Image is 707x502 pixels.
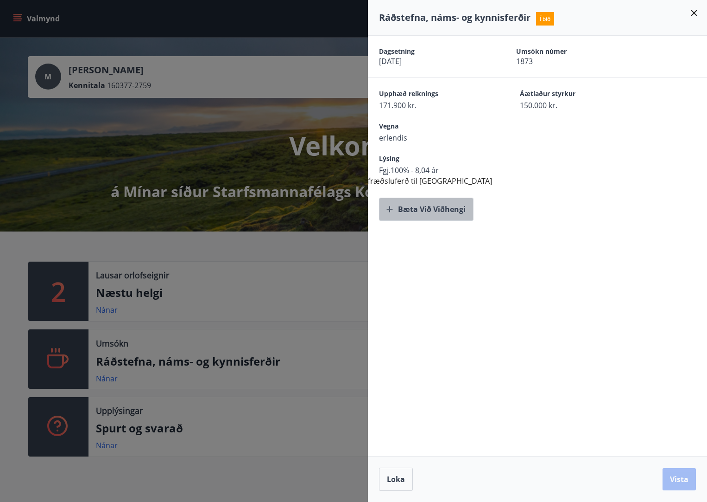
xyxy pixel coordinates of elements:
[520,100,628,110] span: 150.000 kr.
[379,133,487,143] span: erlendis
[379,100,487,110] span: 171.900 kr.
[379,165,487,175] span: Fgj.100% - 8,04 ár
[379,154,487,165] span: Lýsing
[536,12,554,26] span: Í bið
[379,11,530,24] span: Ráðstefna, náms- og kynnisferðir
[379,89,487,100] span: Upphæð reiknings
[368,36,707,221] div: fræðsluferð til [GEOGRAPHIC_DATA]
[379,56,484,66] span: [DATE]
[379,468,413,491] button: Loka
[387,474,405,484] span: Loka
[516,47,621,56] span: Umsókn númer
[520,89,628,100] span: Áætlaður styrkur
[379,47,484,56] span: Dagsetning
[379,122,487,133] span: Vegna
[379,198,473,221] button: Bæta við viðhengi
[516,56,621,66] span: 1873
